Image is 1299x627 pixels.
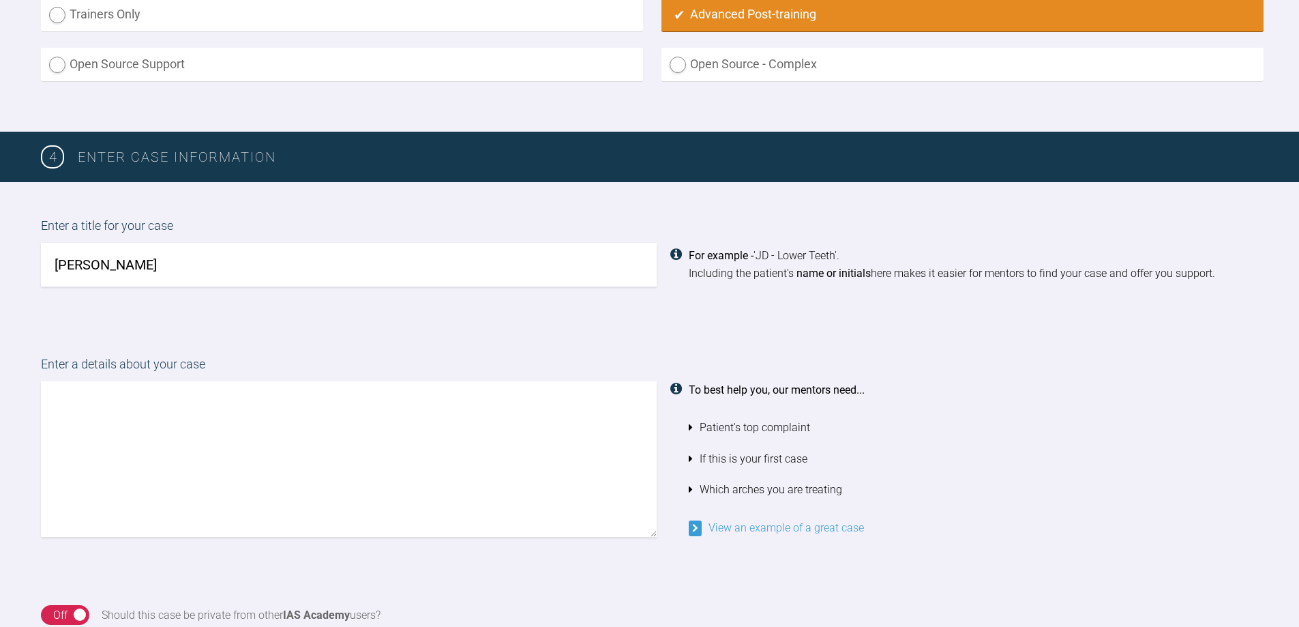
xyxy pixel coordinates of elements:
[689,443,1259,475] li: If this is your first case
[41,48,643,81] label: Open Source Support
[689,521,864,534] a: View an example of a great case
[689,474,1259,506] li: Which arches you are treating
[41,243,657,287] input: JD - Lower Teeth
[689,247,1259,282] div: 'JD - Lower Teeth'. Including the patient's here makes it easier for mentors to find your case an...
[689,412,1259,443] li: Patient's top complaint
[41,145,64,169] span: 4
[102,607,380,624] div: Should this case be private from other users?
[53,607,68,624] div: Off
[796,267,871,280] strong: name or initials
[661,48,1264,81] label: Open Source - Complex
[283,609,350,622] strong: IAS Academy
[689,249,753,262] strong: For example -
[41,216,1258,243] label: Enter a title for your case
[41,355,1258,381] label: Enter a details about your case
[689,383,865,396] strong: To best help you, our mentors need...
[78,146,1258,168] h3: Enter case information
